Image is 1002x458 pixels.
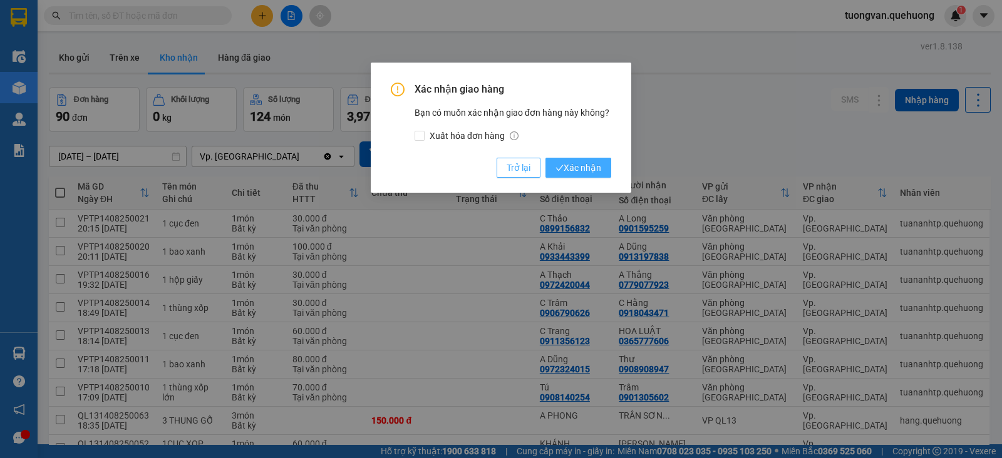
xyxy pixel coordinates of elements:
[391,83,405,96] span: exclamation-circle
[425,129,524,143] span: Xuất hóa đơn hàng
[507,161,530,175] span: Trở lại
[510,131,519,140] span: info-circle
[415,83,611,96] span: Xác nhận giao hàng
[555,161,601,175] span: Xác nhận
[415,106,611,143] div: Bạn có muốn xác nhận giao đơn hàng này không?
[545,158,611,178] button: checkXác nhận
[555,164,564,172] span: check
[497,158,540,178] button: Trở lại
